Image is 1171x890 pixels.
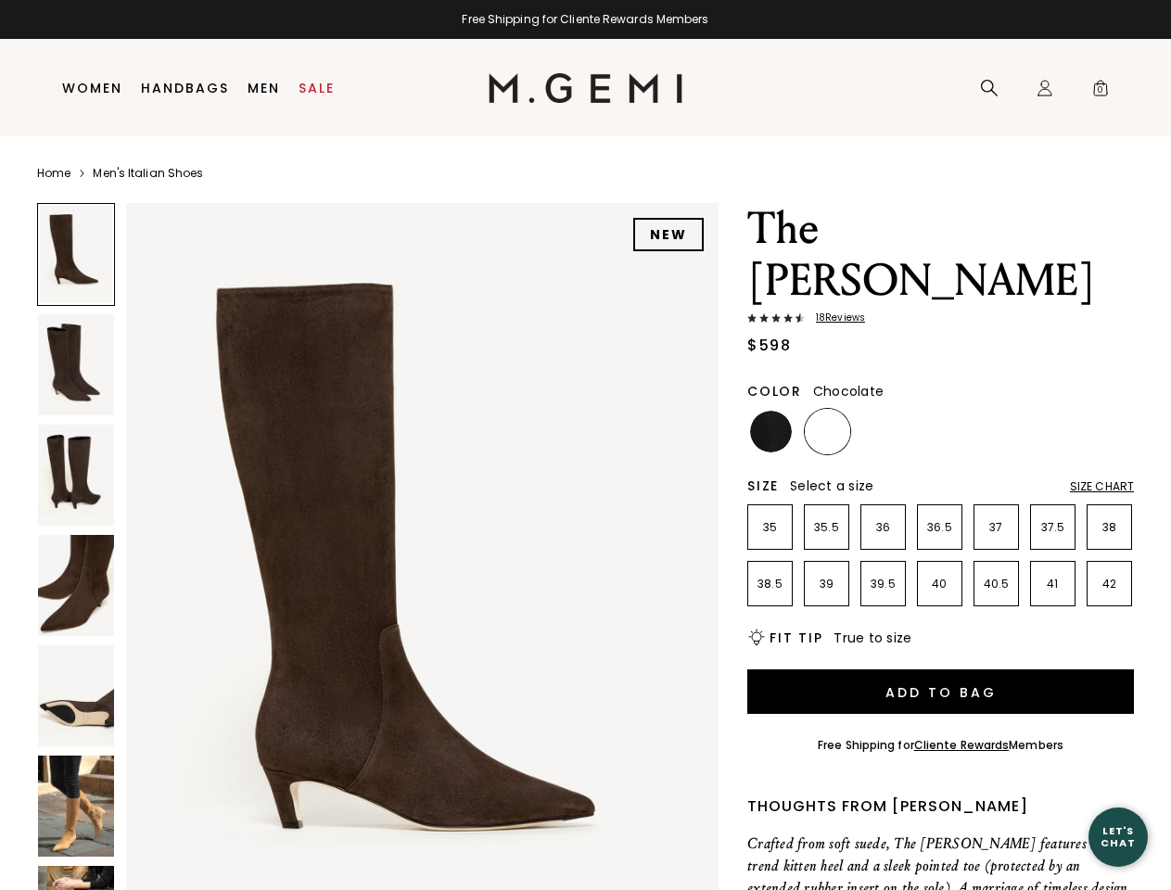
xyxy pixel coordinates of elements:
p: 35.5 [805,520,848,535]
button: Add to Bag [747,669,1134,714]
p: 36.5 [918,520,961,535]
a: Men's Italian Shoes [93,166,203,181]
p: 40 [918,577,961,591]
p: 42 [1088,577,1131,591]
a: Handbags [141,81,229,95]
img: The Tina [38,314,114,415]
img: Chocolate [807,411,848,452]
p: 37 [974,520,1018,535]
h2: Size [747,478,779,493]
img: M.Gemi [489,73,682,103]
p: 38.5 [748,577,792,591]
img: Black [750,411,792,452]
p: 36 [861,520,905,535]
p: 37.5 [1031,520,1075,535]
img: The Tina [38,425,114,526]
img: The Tina [38,645,114,746]
a: Men [248,81,280,95]
div: $598 [747,335,791,357]
p: 41 [1031,577,1075,591]
span: 0 [1091,83,1110,101]
div: Let's Chat [1088,825,1148,848]
span: True to size [834,629,911,647]
div: Free Shipping for Members [818,738,1063,753]
p: 38 [1088,520,1131,535]
div: NEW [633,218,704,251]
span: 18 Review s [805,312,865,324]
p: 35 [748,520,792,535]
a: Women [62,81,122,95]
img: Biscuit [863,411,905,452]
a: Home [37,166,70,181]
p: 39.5 [861,577,905,591]
h2: Color [747,384,802,399]
p: 39 [805,577,848,591]
img: The Tina [38,756,114,857]
a: Cliente Rewards [914,737,1010,753]
a: 18Reviews [747,312,1134,327]
a: Sale [299,81,335,95]
h1: The [PERSON_NAME] [747,203,1134,307]
p: 40.5 [974,577,1018,591]
span: Select a size [790,477,873,495]
span: Chocolate [813,382,884,400]
div: Thoughts from [PERSON_NAME] [747,795,1134,818]
h2: Fit Tip [770,630,822,645]
div: Size Chart [1070,479,1134,494]
img: The Tina [38,535,114,636]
